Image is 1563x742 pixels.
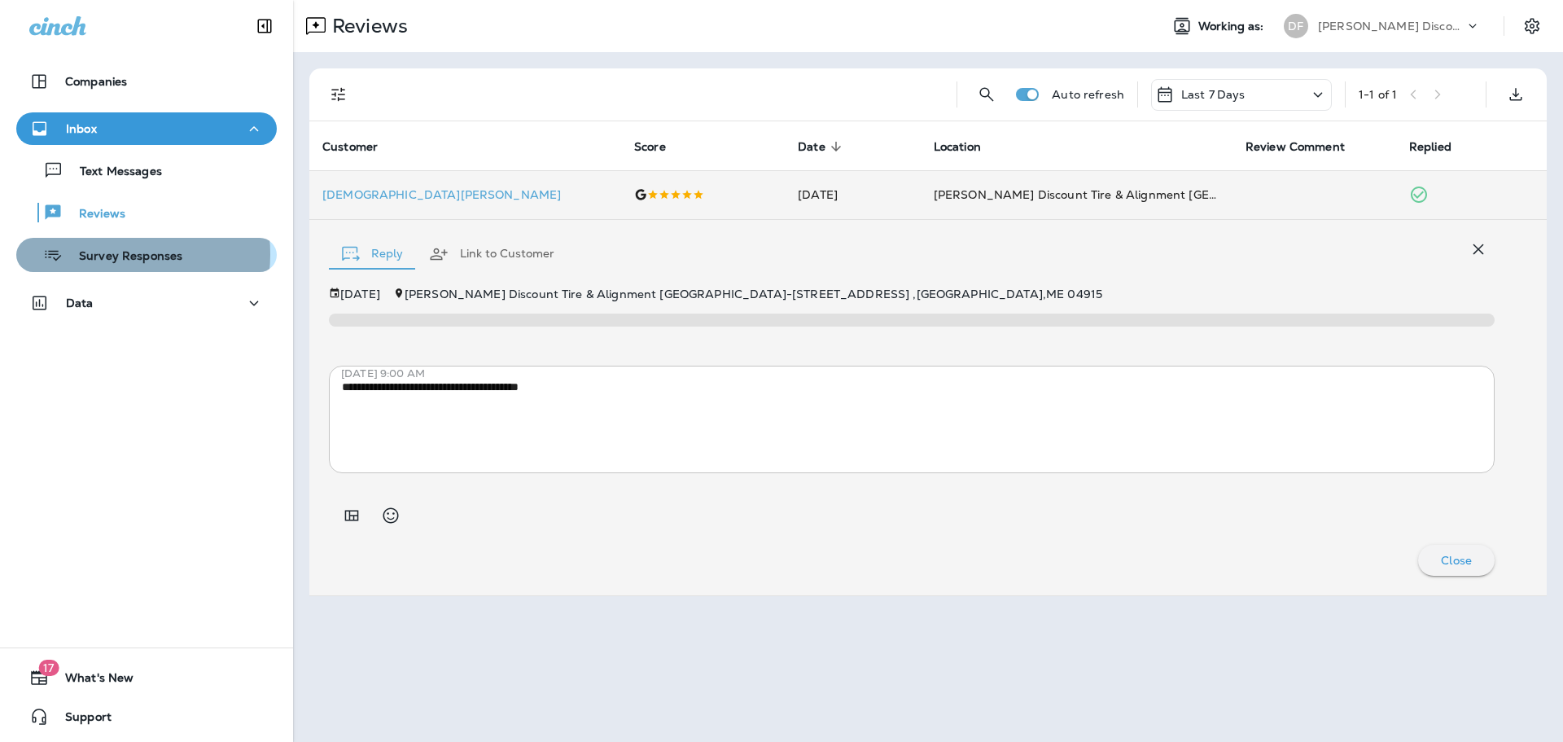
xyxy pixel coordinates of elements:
[49,710,112,730] span: Support
[634,140,666,154] span: Score
[798,139,847,154] span: Date
[335,499,368,532] button: Add in a premade template
[322,188,608,201] p: [DEMOGRAPHIC_DATA][PERSON_NAME]
[63,207,125,222] p: Reviews
[329,225,416,283] button: Reply
[38,660,59,676] span: 17
[16,65,277,98] button: Companies
[49,671,134,691] span: What's New
[1441,554,1472,567] p: Close
[16,287,277,319] button: Data
[798,140,825,154] span: Date
[322,139,399,154] span: Customer
[405,287,1102,301] span: [PERSON_NAME] Discount Tire & Alignment [GEOGRAPHIC_DATA] - [STREET_ADDRESS] , [GEOGRAPHIC_DATA] ...
[1246,139,1366,154] span: Review Comment
[1418,545,1495,576] button: Close
[16,238,277,272] button: Survey Responses
[340,288,380,301] p: [DATE]
[16,700,277,733] button: Support
[1318,20,1464,33] p: [PERSON_NAME] Discount Tire & Alignment
[1359,88,1397,101] div: 1 - 1 of 1
[1181,88,1246,101] p: Last 7 Days
[16,195,277,230] button: Reviews
[634,139,687,154] span: Score
[1246,140,1345,154] span: Review Comment
[66,296,94,310] p: Data
[63,165,162,180] p: Text Messages
[1198,20,1267,33] span: Working as:
[374,499,407,532] button: Select an emoji
[65,75,127,88] p: Companies
[934,140,981,154] span: Location
[1517,11,1547,41] button: Settings
[242,10,287,42] button: Collapse Sidebar
[1409,139,1473,154] span: Replied
[326,14,408,38] p: Reviews
[1500,78,1532,111] button: Export as CSV
[785,170,921,219] td: [DATE]
[322,188,608,201] div: Click to view Customer Drawer
[1284,14,1308,38] div: DF
[16,661,277,694] button: 17What's New
[341,367,1507,380] p: [DATE] 9:00 AM
[322,140,378,154] span: Customer
[16,153,277,187] button: Text Messages
[934,187,1445,202] span: [PERSON_NAME] Discount Tire & Alignment [GEOGRAPHIC_DATA] ([STREET_ADDRESS])
[63,249,182,265] p: Survey Responses
[416,225,567,283] button: Link to Customer
[1052,88,1124,101] p: Auto refresh
[16,112,277,145] button: Inbox
[970,78,1003,111] button: Search Reviews
[1409,140,1451,154] span: Replied
[934,139,1002,154] span: Location
[66,122,97,135] p: Inbox
[322,78,355,111] button: Filters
